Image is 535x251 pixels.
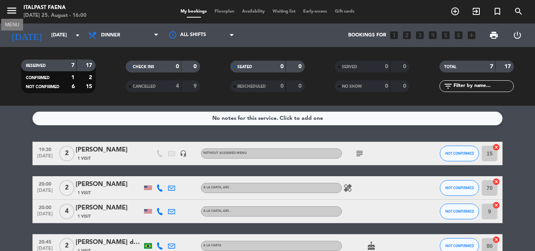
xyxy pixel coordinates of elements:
span: CANCELLED [133,85,156,88]
i: cancel [492,201,500,209]
strong: 0 [385,83,388,89]
span: A LA CARTA [203,244,221,247]
div: Italpast Faena [23,4,87,12]
span: SEATED [237,65,252,69]
span: NOT CONFIRMED [26,85,60,89]
span: Bookings for [348,33,386,38]
strong: 0 [176,64,179,69]
span: Floorplan [211,9,238,14]
span: TOTAL [444,65,456,69]
div: MENU [1,21,23,28]
span: , ARS - [221,186,231,189]
span: NOT CONFIRMED [445,244,474,248]
i: turned_in_not [493,7,502,16]
div: [PERSON_NAME] [76,145,142,155]
i: subject [355,149,364,158]
span: [DATE] [35,188,55,197]
span: 20:45 [35,237,55,246]
strong: 17 [504,64,512,69]
strong: 7 [71,63,74,68]
i: looks_4 [428,30,438,40]
span: NOT CONFIRMED [445,151,474,155]
span: 1 Visit [78,190,91,196]
div: [PERSON_NAME] [76,203,142,213]
i: power_settings_new [513,31,522,40]
span: 1 Visit [78,155,91,162]
i: looks_3 [415,30,425,40]
span: RESERVED [26,64,46,68]
i: exit_to_app [472,7,481,16]
strong: 0 [298,83,303,89]
i: add_circle_outline [450,7,460,16]
span: A LA CARTA [203,186,231,189]
span: SERVED [342,65,357,69]
i: looks_one [389,30,399,40]
span: CONFIRMED [26,76,50,80]
div: No notes for this service. Click to add one [212,114,323,123]
strong: 0 [403,83,408,89]
span: 2 [59,146,74,161]
i: looks_5 [441,30,451,40]
strong: 0 [280,64,284,69]
i: cancel [492,236,500,244]
i: looks_two [402,30,412,40]
span: Without assigned menu [203,152,247,155]
span: NOT CONFIRMED [445,209,474,213]
strong: 17 [86,63,94,68]
i: cancel [492,178,500,186]
i: headset_mic [180,150,187,157]
input: Filter by name... [453,82,513,90]
span: [DATE] [35,211,55,220]
i: search [514,7,523,16]
span: , ARS - [221,209,231,213]
div: [DATE] 25. August - 16:00 [23,12,87,20]
span: NOT CONFIRMED [445,186,474,190]
span: RESCHEDULED [237,85,266,88]
strong: 2 [89,75,94,80]
button: NOT CONFIRMED [440,180,479,196]
strong: 7 [490,64,493,69]
span: Dinner [101,33,120,38]
strong: 0 [403,64,408,69]
strong: 0 [298,64,303,69]
strong: 0 [385,64,388,69]
span: CHECK INS [133,65,154,69]
strong: 0 [193,64,198,69]
span: Availability [238,9,269,14]
strong: 9 [193,83,198,89]
i: [DATE] [6,27,47,44]
span: 1 Visit [78,213,91,220]
span: 19:30 [35,144,55,153]
div: LOG OUT [506,23,529,47]
span: 4 [59,204,74,219]
i: filter_list [443,81,453,91]
i: add_box [466,30,477,40]
strong: 4 [176,83,179,89]
strong: 6 [72,84,75,89]
button: NOT CONFIRMED [440,204,479,219]
span: A LA CARTA [203,209,231,213]
span: print [489,31,499,40]
span: Gift cards [331,9,358,14]
span: 2 [59,180,74,196]
i: menu [6,5,18,16]
span: Early-access [299,9,331,14]
strong: 1 [71,75,74,80]
span: My bookings [177,9,211,14]
i: arrow_drop_down [73,31,82,40]
i: cake [367,241,376,251]
button: NOT CONFIRMED [440,146,479,161]
button: menu [6,5,18,19]
span: Waiting list [269,9,299,14]
strong: 0 [280,83,284,89]
span: 20:00 [35,179,55,188]
div: [PERSON_NAME] do [PERSON_NAME] [76,237,142,247]
i: looks_6 [454,30,464,40]
span: 20:00 [35,202,55,211]
span: NO SHOW [342,85,362,88]
div: [PERSON_NAME] [76,179,142,190]
strong: 15 [86,84,94,89]
i: healing [343,183,352,193]
i: cancel [492,143,500,151]
span: [DATE] [35,153,55,163]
